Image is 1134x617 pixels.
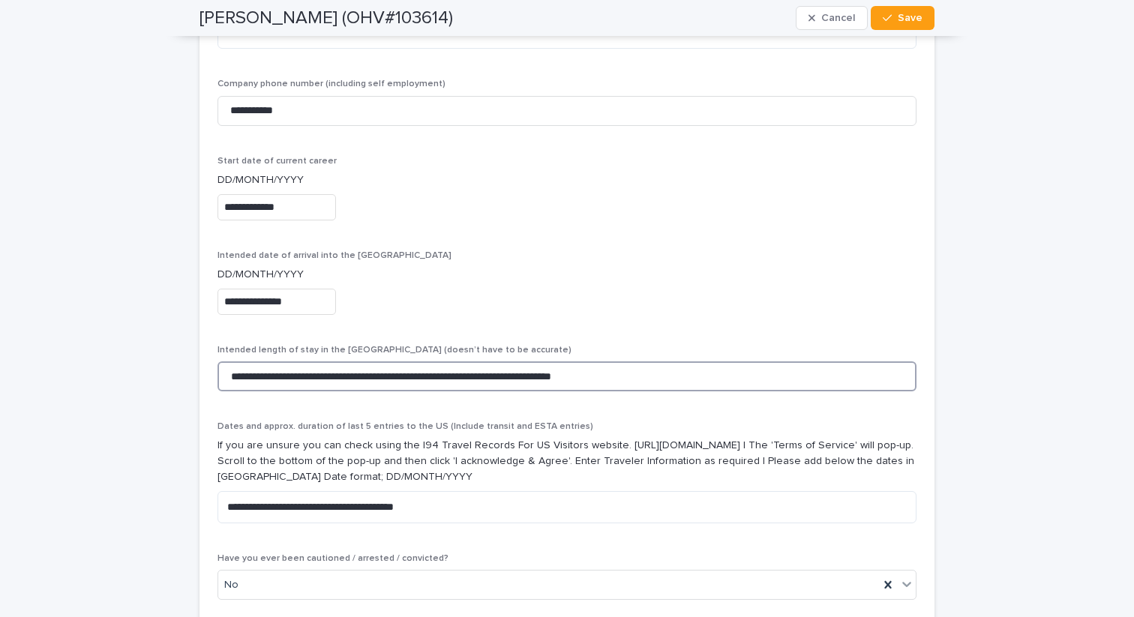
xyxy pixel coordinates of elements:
[898,13,922,23] span: Save
[871,6,934,30] button: Save
[796,6,868,30] button: Cancel
[217,346,571,355] span: Intended length of stay in the [GEOGRAPHIC_DATA] (doesn’t have to be accurate)
[217,157,337,166] span: Start date of current career
[224,577,238,593] span: No
[821,13,855,23] span: Cancel
[199,7,453,29] h2: [PERSON_NAME] (OHV#103614)
[217,438,916,484] p: If you are unsure you can check using the I94 Travel Records For US Visitors website. [URL][DOMAI...
[217,267,916,283] p: DD/MONTH/YYYY
[217,422,593,431] span: Dates and approx. duration of last 5 entries to the US (Include transit and ESTA entries)
[217,554,448,563] span: Have you ever been cautioned / arrested / convicted?
[217,172,916,188] p: DD/MONTH/YYYY
[217,251,451,260] span: Intended date of arrival into the [GEOGRAPHIC_DATA]
[217,79,445,88] span: Company phone number (including self employment)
